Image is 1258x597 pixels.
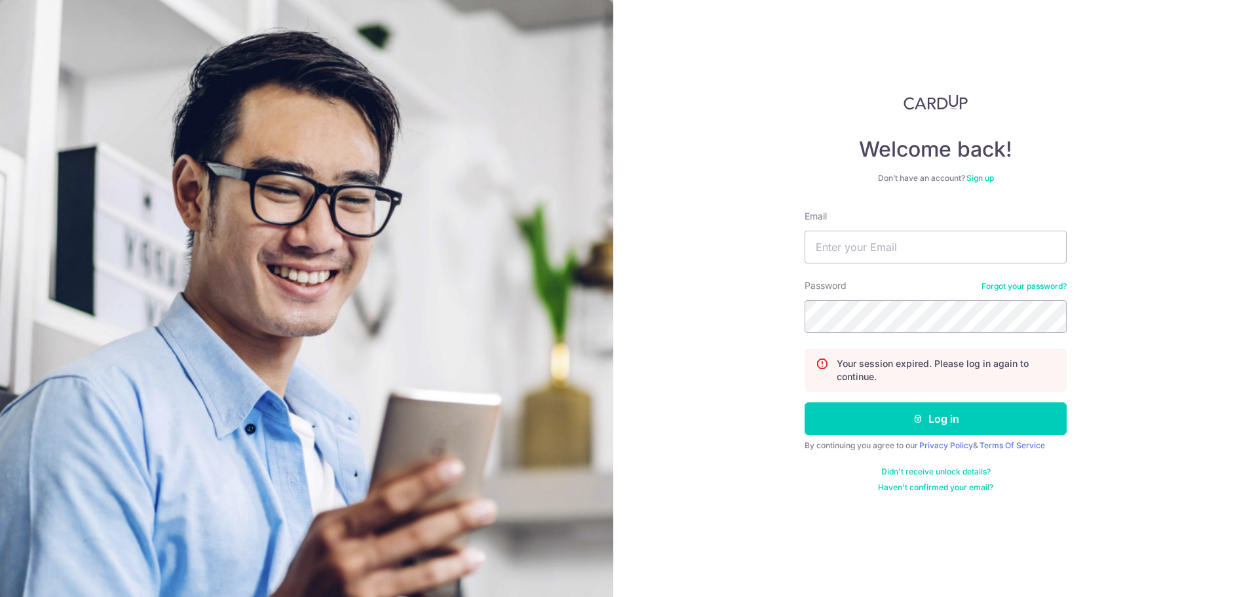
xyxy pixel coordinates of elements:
p: Your session expired. Please log in again to continue. [837,357,1056,383]
a: Didn't receive unlock details? [881,467,991,477]
a: Haven't confirmed your email? [878,482,993,493]
a: Privacy Policy [919,440,973,450]
input: Enter your Email [805,231,1067,263]
img: CardUp Logo [904,94,968,110]
a: Sign up [966,173,994,183]
a: Terms Of Service [980,440,1045,450]
label: Password [805,279,847,292]
h4: Welcome back! [805,136,1067,163]
label: Email [805,210,827,223]
a: Forgot your password? [982,281,1067,292]
div: By continuing you agree to our & [805,440,1067,451]
button: Log in [805,402,1067,435]
div: Don’t have an account? [805,173,1067,183]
